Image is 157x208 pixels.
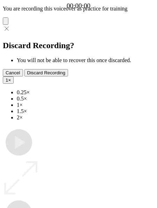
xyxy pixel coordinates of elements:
button: Cancel [3,69,23,76]
a: 00:00:00 [67,2,90,10]
button: 1× [3,76,14,84]
p: You are recording this voiceover as practice for training [3,6,154,12]
li: You will not be able to recover this once discarded. [17,57,154,64]
li: 1.5× [17,108,154,114]
li: 0.25× [17,89,154,96]
button: Discard Recording [24,69,68,76]
li: 0.5× [17,96,154,102]
li: 2× [17,114,154,121]
h2: Discard Recording? [3,41,154,50]
li: 1× [17,102,154,108]
span: 1 [6,77,8,83]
